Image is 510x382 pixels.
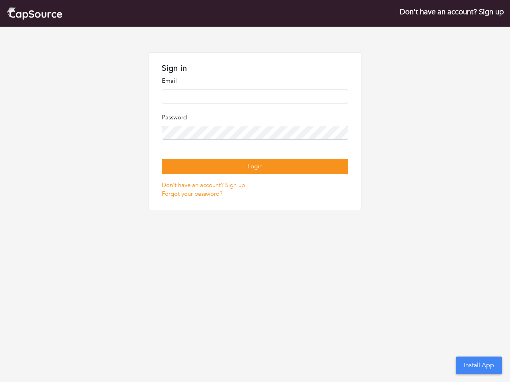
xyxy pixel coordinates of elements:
button: Install App [456,357,502,374]
a: Don't have an account? Sign up [400,7,504,17]
h1: Sign in [162,64,348,73]
p: Email [162,76,348,86]
button: Login [162,159,348,174]
a: Don't have an account? Sign up [162,181,245,189]
p: Password [162,113,348,122]
img: cap_logo.png [6,6,63,20]
a: Forgot your password? [162,190,222,198]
